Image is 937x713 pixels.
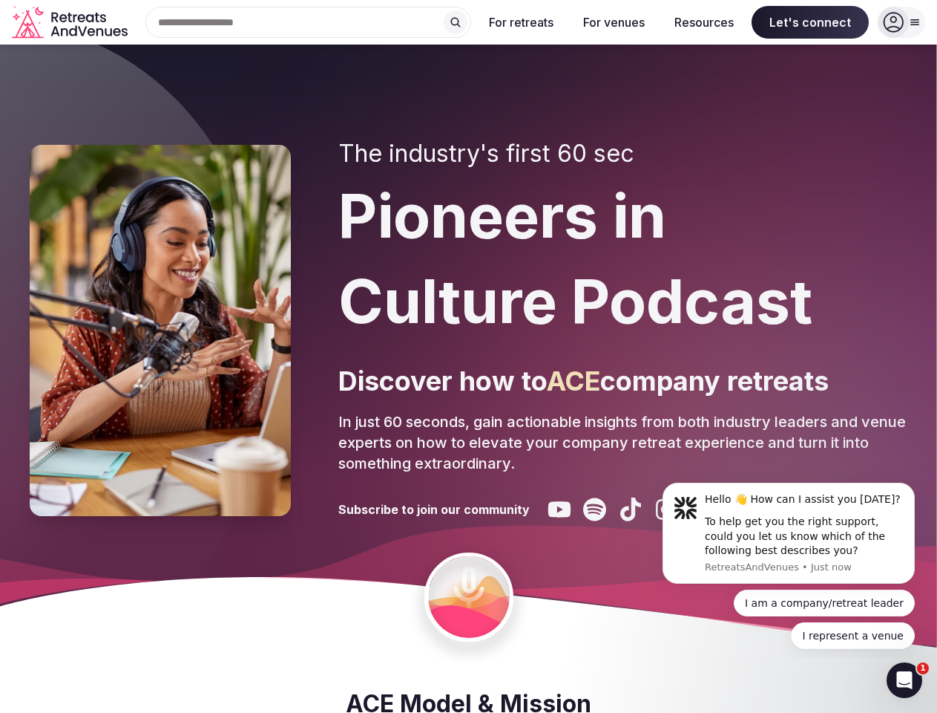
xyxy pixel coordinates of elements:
span: 1 [917,662,929,674]
button: Resources [663,6,746,39]
iframe: Intercom live chat [887,662,922,698]
h3: Subscribe to join our community [338,501,530,518]
svg: Retreats and Venues company logo [12,6,131,39]
img: Pioneers in Culture Podcast [30,145,291,516]
p: In just 60 seconds, gain actionable insights from both industry leaders and venue experts on how ... [338,411,907,474]
button: For venues [571,6,657,39]
span: Let's connect [752,6,869,39]
a: Visit the homepage [12,6,131,39]
span: ACE [547,365,600,397]
h2: The industry's first 60 sec [338,140,907,168]
p: Discover how to company retreats [338,362,907,400]
h1: Pioneers in Culture Podcast [338,174,907,345]
button: For retreats [477,6,565,39]
iframe: Intercom notifications message [640,469,937,658]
